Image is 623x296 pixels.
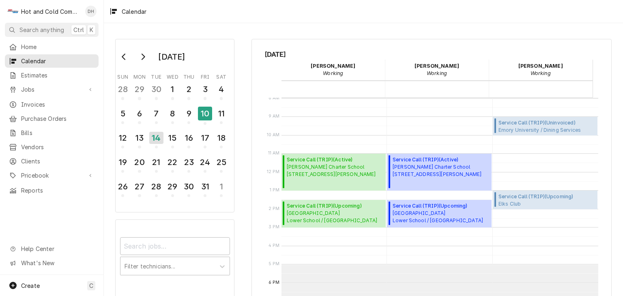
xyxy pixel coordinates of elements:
[21,114,95,123] span: Purchase Orders
[164,71,180,81] th: Wednesday
[89,281,93,290] span: C
[73,26,84,34] span: Ctrl
[287,202,377,210] span: Service Call (TRIP) ( Upcoming )
[7,6,19,17] div: Hot and Cold Commercial Kitchens, Inc.'s Avatar
[281,200,386,227] div: Service Call (TRIP)(Upcoming)[GEOGRAPHIC_DATA]Lower School / [GEOGRAPHIC_DATA]
[116,107,129,120] div: 5
[5,154,99,168] a: Clients
[385,60,489,80] div: David Harris - Working
[518,63,563,69] strong: [PERSON_NAME]
[5,256,99,270] a: Go to What's New
[387,154,492,191] div: [Service] Service Call (TRIP) Charles Drew Charter School 300 Eva Davis Way SE, Atlanta, GA 30317...
[265,132,282,138] span: 10 AM
[19,26,64,34] span: Search anything
[181,71,197,81] th: Thursday
[5,69,99,82] a: Estimates
[5,112,99,125] a: Purchase Orders
[21,245,94,253] span: Help Center
[150,180,163,193] div: 28
[120,237,230,255] input: Search jobs...
[21,282,40,289] span: Create
[265,49,599,60] span: [DATE]
[266,150,282,157] span: 11 AM
[266,95,282,101] span: 8 AM
[287,210,377,224] span: [GEOGRAPHIC_DATA] Lower School / [GEOGRAPHIC_DATA]
[489,60,593,80] div: Jason Thomason - Working
[199,156,211,168] div: 24
[21,71,95,79] span: Estimates
[199,83,211,95] div: 3
[393,202,483,210] span: Service Call (TRIP) ( Upcoming )
[150,156,163,168] div: 21
[183,132,195,144] div: 16
[21,157,95,165] span: Clients
[183,83,195,95] div: 2
[199,132,211,144] div: 17
[5,83,99,96] a: Go to Jobs
[133,83,146,95] div: 29
[21,100,95,109] span: Invoices
[166,107,179,120] div: 8
[21,171,82,180] span: Pricebook
[281,60,385,80] div: Daryl Harris - Working
[116,50,132,63] button: Go to previous month
[266,113,282,120] span: 9 AM
[166,132,179,144] div: 15
[493,117,597,135] div: Service Call (TRIP)(Uninvoiced)Emory University / Dining ServicesChemistry Building (snack shop) ...
[266,206,282,212] span: 2 PM
[387,200,492,227] div: [Service] Service Call (TRIP) Whitefield Academy Lower School / Whitefield Dr SE, Mableton, GA 30...
[493,191,597,209] div: [Service] Service Call (TRIP) Elks Club Elks Club / 4394 Hugh Howell Rd suite 10, Tucker, GA 3008...
[268,187,282,193] span: 1 PM
[21,7,81,16] div: Hot and Cold Commercial Kitchens, Inc.
[498,200,595,207] span: Elks Club Elks Club / [STREET_ADDRESS][PERSON_NAME][PERSON_NAME]
[287,156,376,163] span: Service Call (TRIP) ( Active )
[393,163,482,178] span: [PERSON_NAME] Charter School [STREET_ADDRESS][PERSON_NAME]
[7,6,19,17] div: H
[215,83,228,95] div: 4
[199,180,211,193] div: 31
[215,107,228,120] div: 11
[21,143,95,151] span: Vendors
[266,261,282,267] span: 5 PM
[5,98,99,111] a: Invoices
[498,127,595,133] span: Emory University / Dining Services Chemistry Building (snack shop) / [GEOGRAPHIC_DATA]
[5,242,99,255] a: Go to Help Center
[90,26,93,34] span: K
[415,63,459,69] strong: [PERSON_NAME]
[5,184,99,197] a: Reports
[21,85,82,94] span: Jobs
[387,200,492,227] div: Service Call (TRIP)(Upcoming)[GEOGRAPHIC_DATA]Lower School / [GEOGRAPHIC_DATA]
[135,50,151,63] button: Go to next month
[213,71,230,81] th: Saturday
[133,107,146,120] div: 6
[115,71,131,81] th: Sunday
[116,132,129,144] div: 12
[281,154,386,191] div: Service Call (TRIP)(Active)[PERSON_NAME] Charter School[STREET_ADDRESS][PERSON_NAME]
[387,154,492,191] div: Service Call (TRIP)(Active)[PERSON_NAME] Charter School[STREET_ADDRESS][PERSON_NAME]
[120,230,230,284] div: Calendar Filters
[498,119,595,127] span: Service Call (TRIP) ( Uninvoiced )
[266,279,282,286] span: 6 PM
[133,180,146,193] div: 27
[493,117,597,135] div: [Service] Service Call (TRIP) Emory University / Dining Services Chemistry Building (snack shop) ...
[498,193,595,200] span: Service Call (TRIP) ( Upcoming )
[21,129,95,137] span: Bills
[131,71,148,81] th: Monday
[148,71,164,81] th: Tuesday
[85,6,97,17] div: Daryl Harris's Avatar
[5,40,99,54] a: Home
[150,107,163,120] div: 7
[215,156,228,168] div: 25
[155,50,188,64] div: [DATE]
[393,210,483,224] span: [GEOGRAPHIC_DATA] Lower School / [GEOGRAPHIC_DATA]
[116,83,129,95] div: 28
[5,140,99,154] a: Vendors
[166,83,179,95] div: 1
[133,132,146,144] div: 13
[133,156,146,168] div: 20
[266,242,282,249] span: 4 PM
[166,180,179,193] div: 29
[183,107,195,120] div: 9
[311,63,355,69] strong: [PERSON_NAME]
[323,70,343,76] em: Working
